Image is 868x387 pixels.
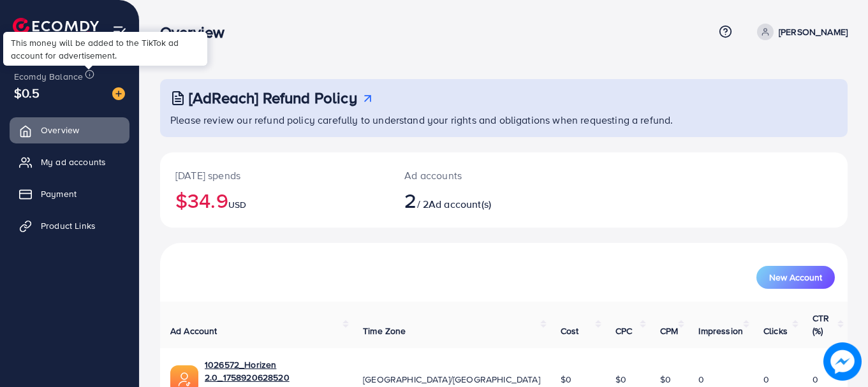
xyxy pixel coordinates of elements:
span: 0 [763,373,769,386]
p: Ad accounts [404,168,546,183]
img: logo [13,18,99,38]
a: [PERSON_NAME] [752,24,848,40]
h3: [AdReach] Refund Policy [189,89,357,107]
a: Payment [10,181,129,207]
span: New Account [769,273,822,282]
p: [DATE] spends [175,168,374,183]
span: 2 [404,186,416,215]
span: Ad account(s) [429,197,491,211]
span: Overview [41,124,79,136]
a: Product Links [10,213,129,238]
span: USD [228,198,246,211]
span: $0 [615,373,626,386]
img: menu [112,24,127,39]
span: Cost [561,325,579,337]
span: $0 [660,373,671,386]
span: $0 [561,373,571,386]
p: Please review our refund policy carefully to understand your rights and obligations when requesti... [170,112,840,128]
span: Time Zone [363,325,406,337]
span: CTR (%) [813,312,829,337]
a: 1026572_Horizen 2.0_1758920628520 [205,358,342,384]
span: CPM [660,325,678,337]
span: Impression [698,325,743,337]
h2: / 2 [404,188,546,212]
span: 0 [698,373,704,386]
span: $0.5 [14,84,40,102]
span: CPC [615,325,632,337]
span: Clicks [763,325,788,337]
p: [PERSON_NAME] [779,24,848,40]
span: Ecomdy Balance [14,70,83,83]
span: Ad Account [170,325,217,337]
button: New Account [756,266,835,289]
span: My ad accounts [41,156,106,168]
span: [GEOGRAPHIC_DATA]/[GEOGRAPHIC_DATA] [363,373,540,386]
h3: Overview [160,23,235,41]
a: Overview [10,117,129,143]
img: image [112,87,125,100]
div: This money will be added to the TikTok ad account for advertisement. [3,32,207,66]
span: Product Links [41,219,96,232]
span: 0 [813,373,818,386]
span: Payment [41,187,77,200]
a: My ad accounts [10,149,129,175]
img: image [823,342,862,381]
h2: $34.9 [175,188,374,212]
